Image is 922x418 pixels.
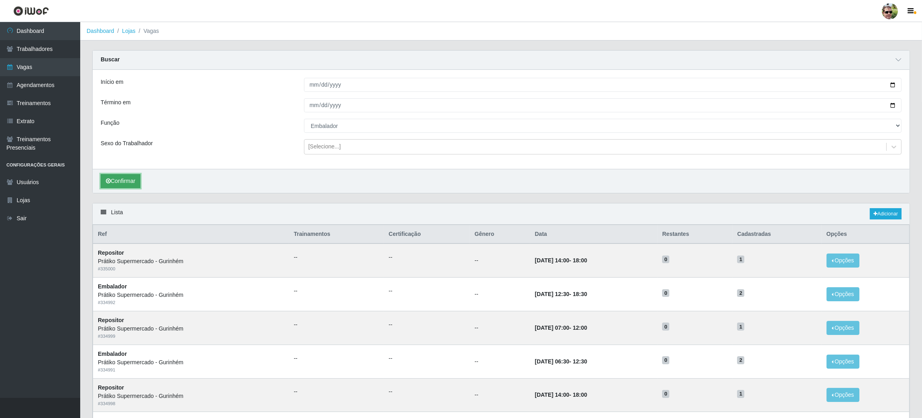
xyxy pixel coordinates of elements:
span: 0 [662,256,669,264]
label: Função [101,119,120,127]
td: -- [470,311,530,345]
div: Lista [93,203,910,225]
th: Opções [822,225,910,244]
strong: Repositor [98,384,124,391]
time: [DATE] 14:00 [535,392,569,398]
ul: -- [389,253,465,262]
img: CoreUI Logo [13,6,49,16]
span: 0 [662,356,669,364]
strong: - [535,291,587,297]
time: 18:30 [573,291,587,297]
strong: - [535,392,587,398]
div: [Selecione...] [308,143,341,151]
time: [DATE] 07:00 [535,325,569,331]
ul: -- [389,354,465,363]
ul: -- [389,287,465,295]
span: 1 [737,256,744,264]
button: Opções [827,254,859,268]
div: # 334998 [98,400,284,407]
th: Ref [93,225,289,244]
button: Opções [827,287,859,301]
ul: -- [294,253,379,262]
span: 0 [662,390,669,398]
a: Lojas [122,28,135,34]
span: 1 [737,323,744,331]
th: Data [530,225,658,244]
td: -- [470,243,530,277]
time: 12:30 [573,358,587,365]
div: # 334991 [98,367,284,373]
time: 12:00 [573,325,587,331]
button: Opções [827,321,859,335]
ul: -- [294,354,379,363]
span: 2 [737,356,744,364]
strong: Embalador [98,283,127,290]
td: -- [470,278,530,311]
div: # 334992 [98,299,284,306]
td: -- [470,378,530,412]
th: Gênero [470,225,530,244]
label: Término em [101,98,131,107]
strong: - [535,325,587,331]
ul: -- [294,321,379,329]
span: 2 [737,289,744,297]
button: Opções [827,355,859,369]
label: Sexo do Trabalhador [101,139,153,148]
ul: -- [389,321,465,329]
input: 00/00/0000 [304,98,902,112]
input: 00/00/0000 [304,78,902,92]
strong: Repositor [98,317,124,323]
time: 18:00 [573,392,587,398]
strong: - [535,358,587,365]
ul: -- [294,287,379,295]
div: # 335000 [98,266,284,272]
th: Trainamentos [289,225,384,244]
span: 0 [662,289,669,297]
div: Prátiko Supermercado - Gurinhém [98,358,284,367]
th: Cadastradas [732,225,821,244]
strong: - [535,257,587,264]
li: Vagas [136,27,159,35]
strong: Embalador [98,351,127,357]
div: Prátiko Supermercado - Gurinhém [98,392,284,400]
strong: Repositor [98,250,124,256]
time: [DATE] 12:30 [535,291,569,297]
td: -- [470,345,530,378]
label: Início em [101,78,124,86]
ul: -- [389,388,465,396]
button: Opções [827,388,859,402]
span: 1 [737,390,744,398]
ul: -- [294,388,379,396]
span: 0 [662,323,669,331]
button: Confirmar [101,174,140,188]
a: Adicionar [870,208,902,219]
div: Prátiko Supermercado - Gurinhém [98,257,284,266]
strong: Buscar [101,56,120,63]
time: [DATE] 14:00 [535,257,569,264]
div: # 334999 [98,333,284,340]
a: Dashboard [87,28,114,34]
div: Prátiko Supermercado - Gurinhém [98,325,284,333]
div: Prátiko Supermercado - Gurinhém [98,291,284,299]
nav: breadcrumb [80,22,922,41]
th: Restantes [657,225,732,244]
time: 18:00 [573,257,587,264]
th: Certificação [384,225,470,244]
time: [DATE] 06:30 [535,358,569,365]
